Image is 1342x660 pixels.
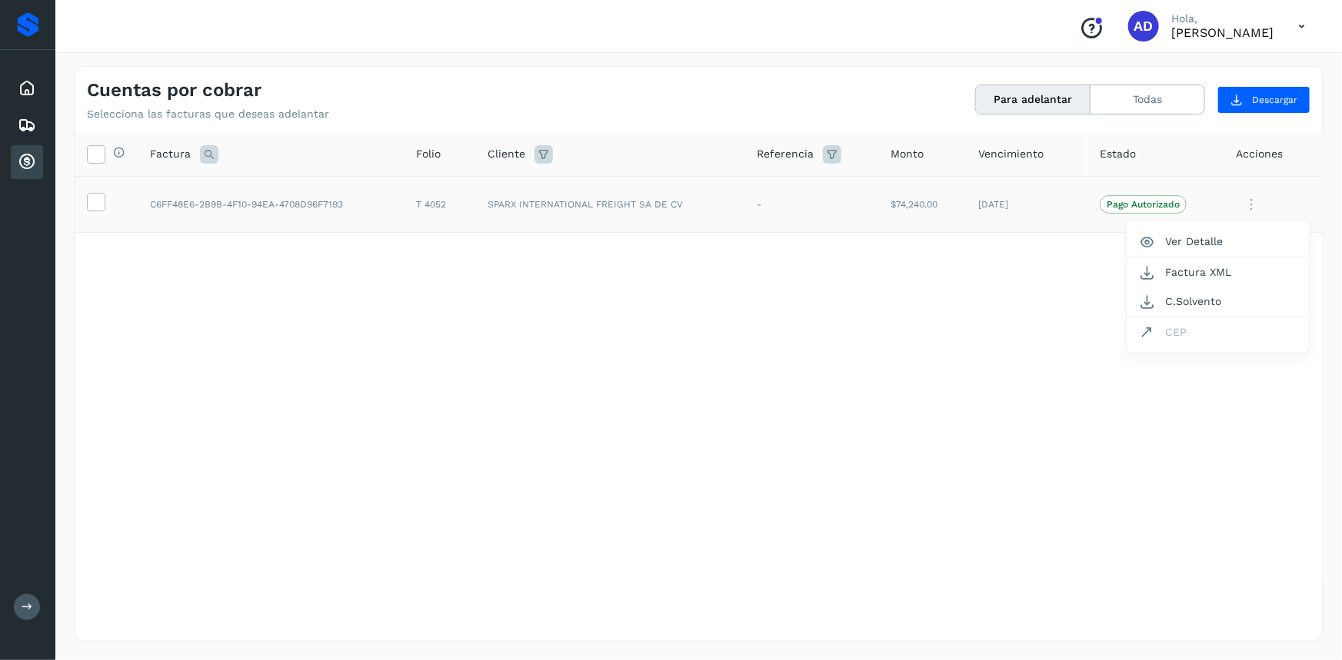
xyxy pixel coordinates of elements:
[1127,317,1310,347] button: CEP
[1127,287,1310,317] button: C.Solvento
[1127,227,1310,257] button: Ver Detalle
[1127,257,1310,287] button: Factura XML
[11,108,43,142] div: Embarques
[11,145,43,179] div: Cuentas por cobrar
[11,71,43,105] div: Inicio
